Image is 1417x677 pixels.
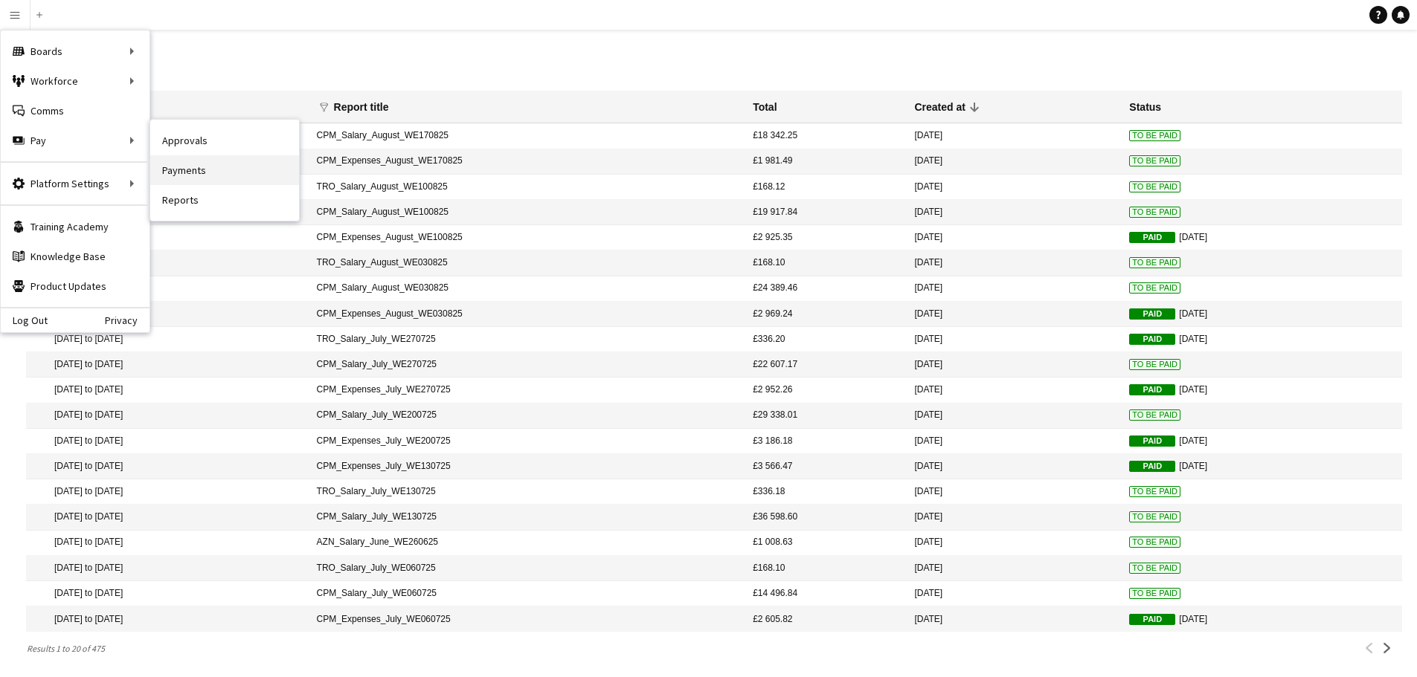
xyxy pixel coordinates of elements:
span: Paid [1129,461,1175,472]
span: To Be Paid [1129,511,1180,522]
div: Boards [1,36,150,66]
a: Knowledge Base [1,242,150,271]
span: To Be Paid [1129,359,1180,370]
div: Created at [914,100,965,114]
mat-cell: CPM_Expenses_August_WE170825 [309,149,746,175]
mat-cell: CPM_Salary_July_WE060725 [309,581,746,606]
mat-cell: [DATE] [907,250,1122,276]
mat-cell: CPM_Expenses_July_WE200725 [309,429,746,454]
span: Paid [1129,308,1175,320]
mat-cell: [DATE] [1122,606,1402,632]
mat-cell: [DATE] [907,352,1122,378]
mat-cell: £168.10 [745,250,907,276]
mat-cell: [DATE] [907,556,1122,581]
span: To Be Paid [1129,282,1180,294]
a: Product Updates [1,271,150,301]
mat-cell: CPM_Expenses_July_WE270725 [309,378,746,403]
mat-cell: CPM_Salary_August_WE030825 [309,276,746,302]
mat-cell: [DATE] [907,378,1122,403]
mat-cell: CPM_Salary_July_WE270725 [309,352,746,378]
span: To Be Paid [1129,181,1180,192]
mat-cell: £29 338.01 [745,404,907,429]
mat-cell: [DATE] to [DATE] [26,556,309,581]
mat-cell: £168.12 [745,175,907,200]
mat-cell: CPM_Salary_August_WE170825 [309,123,746,149]
a: Payments [150,155,299,185]
mat-cell: [DATE] to [DATE] [26,581,309,606]
mat-cell: [DATE] to [DATE] [26,505,309,530]
mat-cell: CPM_Salary_August_WE100825 [309,200,746,225]
mat-cell: £22 607.17 [745,352,907,378]
a: Approvals [150,126,299,155]
mat-cell: [DATE] [907,327,1122,352]
mat-cell: £14 496.84 [745,581,907,606]
mat-cell: TRO_Salary_August_WE030825 [309,250,746,276]
mat-cell: [DATE] [907,404,1122,429]
mat-cell: £1 981.49 [745,149,907,175]
mat-cell: TRO_Salary_July_WE130725 [309,479,746,505]
span: To Be Paid [1129,409,1180,421]
mat-cell: [DATE] [1122,327,1402,352]
mat-cell: £18 342.25 [745,123,907,149]
span: Paid [1129,614,1175,625]
mat-cell: [DATE] to [DATE] [26,454,309,479]
mat-cell: [DATE] [907,479,1122,505]
div: Workforce [1,66,150,96]
mat-cell: [DATE] [907,123,1122,149]
div: Platform Settings [1,169,150,198]
h1: Reports [26,56,1402,79]
span: Paid [1129,232,1175,243]
mat-cell: [DATE] [907,581,1122,606]
mat-cell: CPM_Expenses_August_WE030825 [309,302,746,327]
mat-cell: [DATE] to [DATE] [26,378,309,403]
mat-cell: [DATE] to [DATE] [26,479,309,505]
mat-cell: £3 566.47 [745,454,907,479]
mat-cell: TRO_Salary_July_WE270725 [309,327,746,352]
span: Paid [1129,435,1175,447]
mat-cell: [DATE] to [DATE] [26,606,309,632]
mat-cell: £2 605.82 [745,606,907,632]
span: To Be Paid [1129,130,1180,141]
span: To Be Paid [1129,207,1180,218]
mat-cell: [DATE] to [DATE] [26,302,309,327]
a: Comms [1,96,150,126]
mat-cell: £168.10 [745,556,907,581]
mat-cell: CPM_Expenses_July_WE060725 [309,606,746,632]
mat-cell: £19 917.84 [745,200,907,225]
mat-cell: [DATE] [1122,302,1402,327]
mat-cell: £2 969.24 [745,302,907,327]
mat-cell: [DATE] [1122,378,1402,403]
mat-cell: [DATE] [907,200,1122,225]
mat-cell: CPM_Expenses_August_WE100825 [309,225,746,250]
mat-cell: [DATE] [907,429,1122,454]
mat-cell: [DATE] [1122,454,1402,479]
mat-cell: £1 008.63 [745,531,907,556]
mat-cell: [DATE] to [DATE] [26,429,309,454]
a: Training Academy [1,212,150,242]
mat-cell: CPM_Salary_July_WE130725 [309,505,746,530]
span: To Be Paid [1129,155,1180,166]
div: Report title [334,100,389,114]
div: Report title [334,100,402,114]
mat-cell: AZN_Salary_June_WE260625 [309,531,746,556]
mat-cell: £2 925.35 [745,225,907,250]
mat-cell: [DATE] [907,505,1122,530]
a: Log Out [1,314,48,326]
mat-cell: [DATE] [907,276,1122,302]
mat-cell: CPM_Salary_July_WE200725 [309,404,746,429]
mat-cell: [DATE] to [DATE] [26,250,309,276]
div: Created at [914,100,978,114]
mat-cell: [DATE] [907,531,1122,556]
span: To Be Paid [1129,257,1180,268]
mat-cell: [DATE] to [DATE] [26,404,309,429]
mat-cell: £3 186.18 [745,429,907,454]
span: To Be Paid [1129,537,1180,548]
mat-cell: [DATE] [1122,225,1402,250]
mat-cell: CPM_Expenses_July_WE130725 [309,454,746,479]
mat-cell: [DATE] [907,149,1122,175]
span: Paid [1129,384,1175,395]
mat-cell: TRO_Salary_July_WE060725 [309,556,746,581]
mat-cell: £336.20 [745,327,907,352]
span: Paid [1129,334,1175,345]
mat-cell: [DATE] [907,606,1122,632]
